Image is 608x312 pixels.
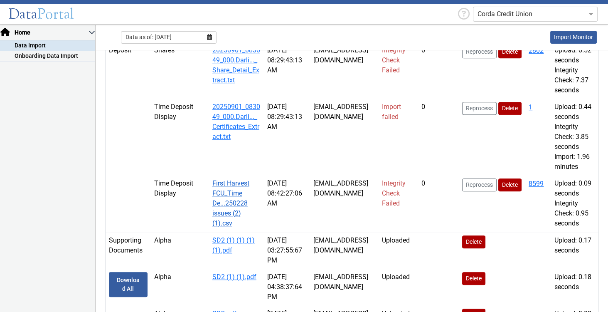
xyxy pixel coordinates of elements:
td: Shares [151,42,209,99]
div: Integrity Check: 7.37 seconds [554,65,595,95]
button: Reprocess [462,102,497,115]
div: Upload: 0.17 seconds [554,235,595,255]
span: Integrity Check Failed [382,46,406,74]
div: Upload: 0.44 seconds [554,102,595,122]
a: This is available for Darling Employees only [550,31,597,44]
td: [DATE] 08:29:43:13 AM [264,42,310,99]
span: Home [14,28,89,37]
td: [EMAIL_ADDRESS][DOMAIN_NAME] [310,232,379,269]
td: Supporting Documents [106,232,151,269]
button: Reprocess [462,178,497,191]
div: Help [455,6,473,22]
td: 0 [418,42,459,99]
td: [DATE] 08:29:43:13 AM [264,99,310,175]
td: [DATE] 04:38:37:64 PM [264,269,310,305]
td: [EMAIL_ADDRESS][DOMAIN_NAME] [310,42,379,99]
a: 20250901_083049_000.Darli..._Share_Detail_Extract.txt [212,46,260,84]
a: SD2 (1) (1).pdf [212,273,256,281]
ng-select: Corda Credit Union [473,7,598,22]
span: Data as of: [DATE] [126,33,172,42]
td: Time Deposit Display [151,99,209,175]
span: Portal [37,5,74,23]
td: [DATE] 03:27:55:67 PM [264,232,310,269]
a: Download All [109,272,148,297]
span: Uploaded [382,273,410,281]
button: Delete [498,45,522,58]
div: Integrity Check: 0.95 seconds [554,198,595,228]
td: [EMAIL_ADDRESS][DOMAIN_NAME] [310,175,379,232]
a: SD2 (1) (1) (1) (1).pdf [212,236,255,254]
span: Integrity Check Failed [382,179,406,207]
div: Import: 1.96 minutes [554,152,595,172]
button: Reprocess [462,45,497,58]
td: Deposit [106,42,151,99]
div: Upload: 0.18 seconds [554,272,595,292]
button: 1 [528,102,533,113]
td: Alpha [151,269,209,305]
button: Delete [498,102,522,115]
button: Delete [462,272,485,285]
td: Alpha [151,232,209,269]
span: Data [8,5,37,23]
td: [EMAIL_ADDRESS][DOMAIN_NAME] [310,269,379,305]
div: Upload: 0.09 seconds [554,178,595,198]
td: 0 [418,175,459,232]
button: Delete [498,178,522,191]
a: 20250901_083049_000.Darli..._Certificates_Extract.txt [212,103,260,141]
td: [EMAIL_ADDRESS][DOMAIN_NAME] [310,99,379,175]
span: Uploaded [382,236,410,244]
span: Import failed [382,103,401,121]
button: Delete [462,235,485,248]
div: Integrity Check: 3.85 seconds [554,122,595,152]
td: 0 [418,99,459,175]
a: First Harvest FCU_Time De...250228 issues (2) (1).csv [212,179,249,227]
button: 2802 [528,45,544,56]
td: [DATE] 08:42:27:06 AM [264,175,310,232]
td: Time Deposit Display [151,175,209,232]
button: 8599 [528,178,544,189]
div: Upload: 0.52 seconds [554,45,595,65]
